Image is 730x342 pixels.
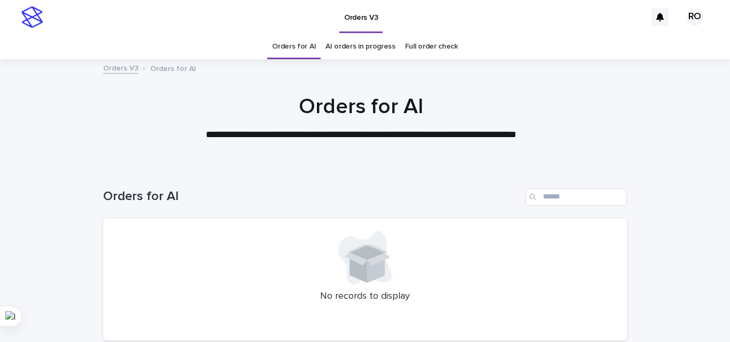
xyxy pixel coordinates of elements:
[525,188,627,205] input: Search
[103,189,521,204] h1: Orders for AI
[272,34,316,59] a: Orders for AI
[405,34,458,59] a: Full order check
[103,61,138,74] a: Orders V3
[116,291,614,303] p: No records to display
[21,6,43,28] img: stacker-logo-s-only.png
[686,9,703,26] div: RO
[325,34,395,59] a: AI orders in progress
[99,94,623,120] h1: Orders for AI
[150,62,196,74] p: Orders for AI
